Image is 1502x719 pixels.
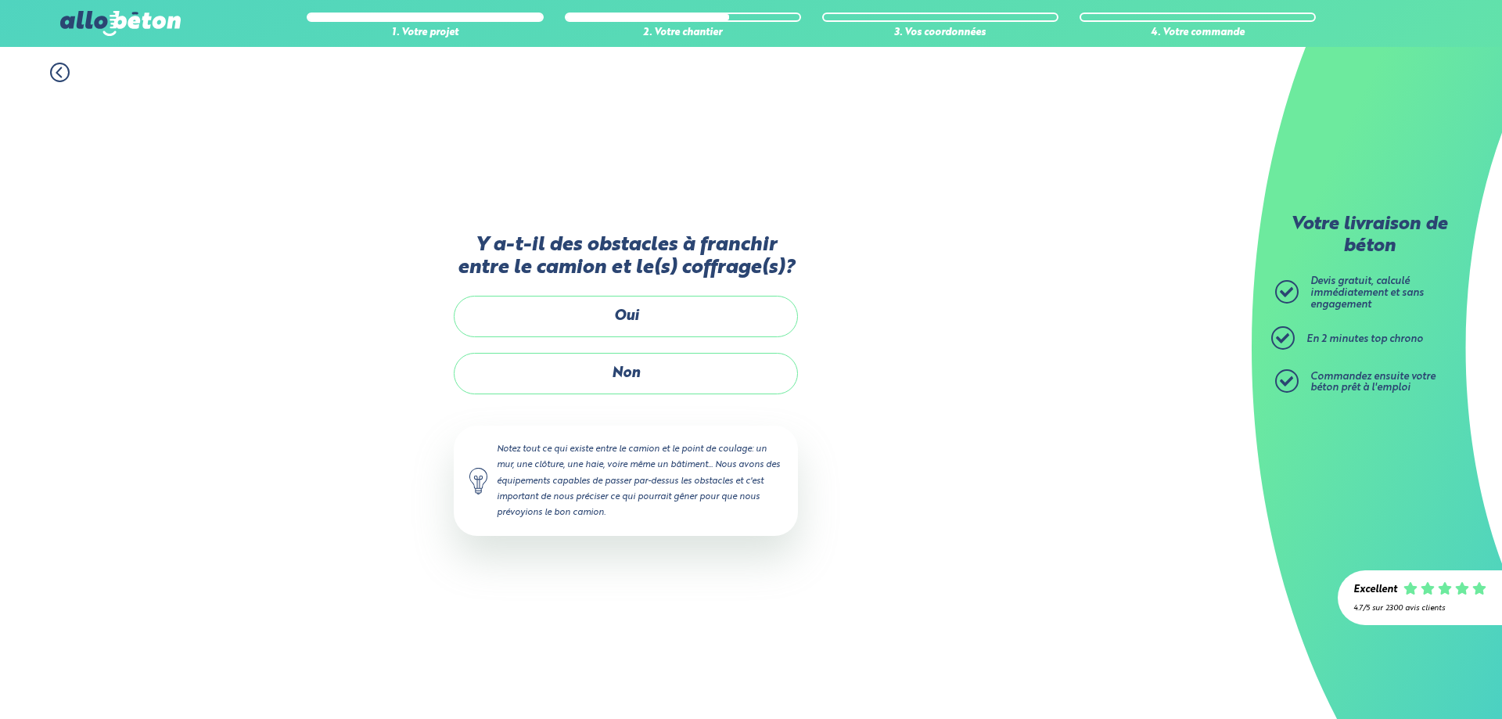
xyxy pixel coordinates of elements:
[1363,658,1485,702] iframe: Help widget launcher
[454,426,798,536] div: Notez tout ce qui existe entre le camion et le point de coulage: un mur, une clôture, une haie, v...
[454,353,798,394] label: Non
[454,296,798,337] label: Oui
[307,27,543,39] div: 1. Votre projet
[60,11,181,36] img: allobéton
[1310,372,1436,394] span: Commandez ensuite votre béton prêt à l'emploi
[1306,334,1423,344] span: En 2 minutes top chrono
[1353,584,1397,596] div: Excellent
[1080,27,1316,39] div: 4. Votre commande
[454,234,798,280] label: Y a-t-il des obstacles à franchir entre le camion et le(s) coffrage(s)?
[1310,276,1424,309] span: Devis gratuit, calculé immédiatement et sans engagement
[565,27,801,39] div: 2. Votre chantier
[1279,214,1459,257] p: Votre livraison de béton
[1353,604,1486,613] div: 4.7/5 sur 2300 avis clients
[822,27,1058,39] div: 3. Vos coordonnées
